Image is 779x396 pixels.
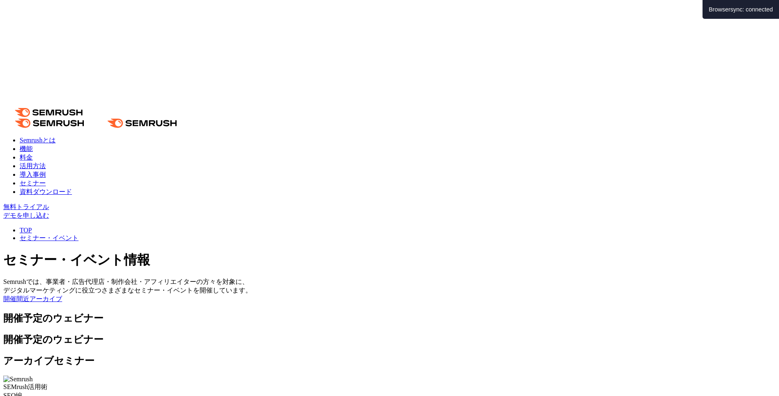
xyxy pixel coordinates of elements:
a: 開催間近 [3,295,29,302]
h2: アーカイブセミナー [3,354,776,367]
a: セミナー・イベント [20,234,79,241]
a: 機能 [20,145,33,152]
a: セミナー [20,180,46,187]
h1: セミナー・イベント情報 [3,251,776,269]
a: 導入事例 [20,171,46,178]
a: TOP [20,227,32,234]
a: デモを申し込む [3,212,49,219]
a: 無料トライアル [3,203,49,210]
div: Semrushでは、事業者・広告代理店・制作会社・アフィリエイターの方々を対象に、 デジタルマーケティングに役立つさまざまなセミナー・イベントを開催しています。 [3,278,776,295]
h2: 開催予定のウェビナー [3,312,776,325]
a: 料金 [20,154,33,161]
img: Semrush [3,376,33,383]
h2: 開催予定のウェビナー [3,333,776,346]
a: 活用方法 [20,162,46,169]
a: アーカイブ [29,295,62,302]
a: Semrushとは [20,137,56,144]
a: 資料ダウンロード [20,188,72,195]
